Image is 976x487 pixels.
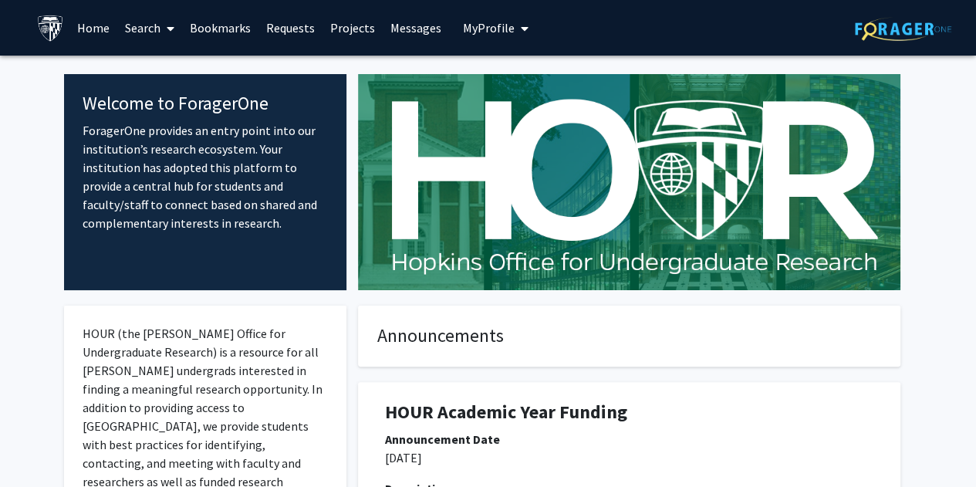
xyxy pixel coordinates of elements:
[383,1,449,55] a: Messages
[37,15,64,42] img: Johns Hopkins University Logo
[69,1,117,55] a: Home
[385,448,873,467] p: [DATE]
[385,430,873,448] div: Announcement Date
[258,1,323,55] a: Requests
[117,1,182,55] a: Search
[83,121,329,232] p: ForagerOne provides an entry point into our institution’s research ecosystem. Your institution ha...
[12,418,66,475] iframe: Chat
[83,93,329,115] h4: Welcome to ForagerOne
[377,325,881,347] h4: Announcements
[463,20,515,36] span: My Profile
[323,1,383,55] a: Projects
[358,74,900,290] img: Cover Image
[855,17,951,41] img: ForagerOne Logo
[182,1,258,55] a: Bookmarks
[385,401,873,424] h1: HOUR Academic Year Funding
